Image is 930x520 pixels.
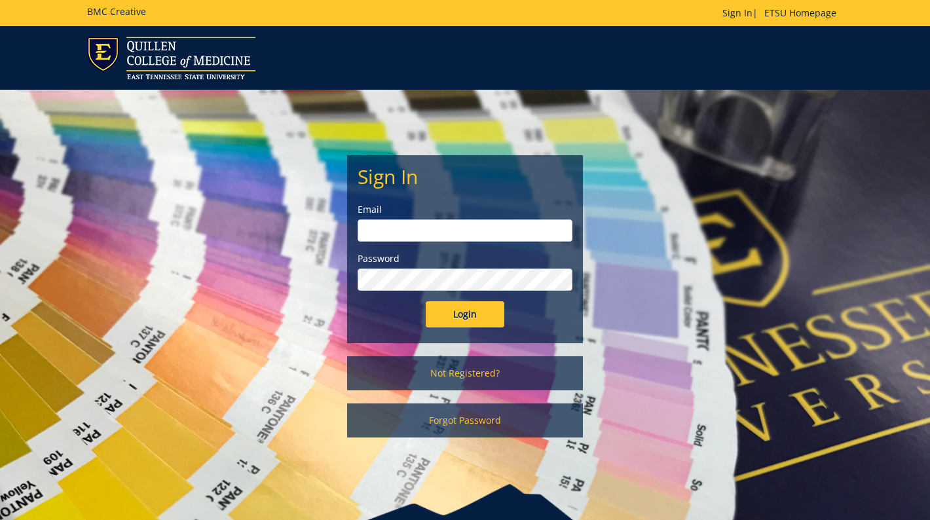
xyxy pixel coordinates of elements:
[722,7,843,20] p: |
[722,7,753,19] a: Sign In
[87,7,146,16] h5: BMC Creative
[347,403,583,437] a: Forgot Password
[426,301,504,327] input: Login
[347,356,583,390] a: Not Registered?
[358,203,572,216] label: Email
[758,7,843,19] a: ETSU Homepage
[358,166,572,187] h2: Sign In
[87,37,255,79] img: ETSU logo
[358,252,572,265] label: Password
